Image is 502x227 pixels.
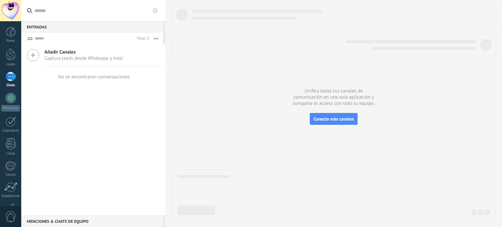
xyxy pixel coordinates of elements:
div: Menciones & Chats de equipo [21,215,163,227]
div: Correo [1,173,20,177]
div: No se encontraron conversaciones [58,74,130,80]
div: Entradas [21,21,163,33]
div: Panel [1,39,20,43]
div: Total: 0 [134,35,149,42]
div: Calendario [1,129,20,133]
span: Añadir Canales [44,49,123,55]
div: WhatsApp [1,105,20,111]
div: Leads [1,62,20,67]
span: Captura leads desde Whatsapp y más! [44,55,123,61]
div: Chats [1,83,20,88]
div: Listas [1,152,20,156]
div: Estadísticas [1,194,20,198]
span: Conecta más canales [313,116,354,122]
button: Conecta más canales [310,113,357,125]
